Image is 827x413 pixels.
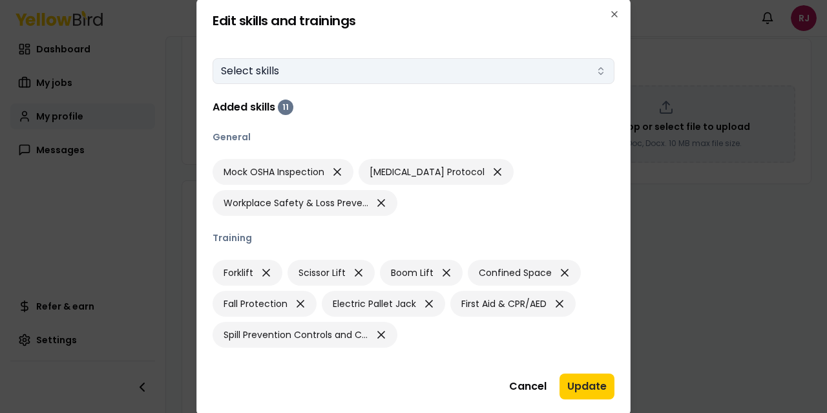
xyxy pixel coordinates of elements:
[224,165,324,178] span: Mock OSHA Inspection
[450,291,576,317] div: First Aid & CPR/AED
[213,322,397,348] div: Spill Prevention Controls and Countermeasure Training
[224,196,368,209] span: Workplace Safety & Loss Prevention Consultant (CR 59 & 60)
[479,266,552,279] span: Confined Space
[322,291,445,317] div: Electric Pallet Jack
[213,58,614,84] button: Select skills
[333,297,416,310] span: Electric Pallet Jack
[213,260,282,286] div: Forklift
[359,159,514,185] div: COVID-19 Protocol
[298,266,346,279] span: Scissor Lift
[213,14,614,27] h2: Edit skills and trainings
[213,131,614,143] p: General
[213,190,397,216] div: Workplace Safety & Loss Prevention Consultant (CR 59 & 60)
[468,260,581,286] div: Confined Space
[560,374,614,399] button: Update
[501,374,554,399] button: Cancel
[224,328,368,341] span: Spill Prevention Controls and Countermeasure Training
[224,297,288,310] span: Fall Protection
[288,260,375,286] div: Scissor Lift
[213,159,353,185] div: Mock OSHA Inspection
[213,231,614,244] p: Training
[370,165,485,178] span: [MEDICAL_DATA] Protocol
[213,291,317,317] div: Fall Protection
[224,266,253,279] span: Forklift
[391,266,434,279] span: Boom Lift
[461,297,547,310] span: First Aid & CPR/AED
[380,260,463,286] div: Boom Lift
[213,100,275,115] h3: Added skills
[278,100,293,115] div: 11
